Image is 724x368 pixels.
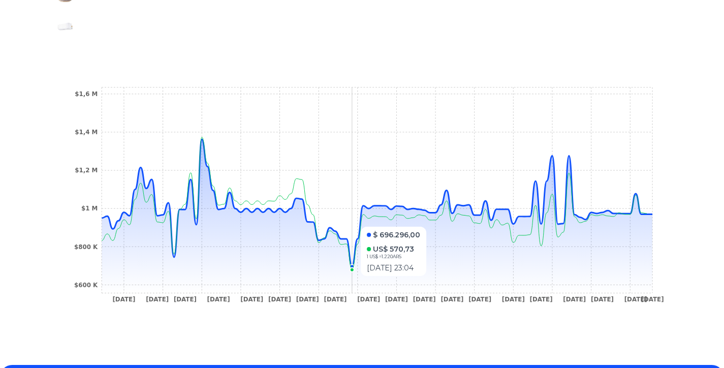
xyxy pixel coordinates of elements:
[146,296,169,303] tspan: [DATE]
[74,243,98,251] tspan: $800 K
[468,296,491,303] tspan: [DATE]
[502,296,525,303] tspan: [DATE]
[624,296,647,303] tspan: [DATE]
[174,296,197,303] tspan: [DATE]
[268,296,291,303] tspan: [DATE]
[641,296,664,303] tspan: [DATE]
[385,296,408,303] tspan: [DATE]
[530,296,553,303] tspan: [DATE]
[413,296,436,303] tspan: [DATE]
[440,296,463,303] tspan: [DATE]
[81,205,98,212] tspan: $1 M
[112,296,135,303] tspan: [DATE]
[207,296,230,303] tspan: [DATE]
[357,296,380,303] tspan: [DATE]
[296,296,319,303] tspan: [DATE]
[324,296,347,303] tspan: [DATE]
[75,90,98,98] tspan: $1,6 M
[591,296,614,303] tspan: [DATE]
[75,167,98,174] tspan: $1,2 M
[563,296,586,303] tspan: [DATE]
[240,296,263,303] tspan: [DATE]
[74,282,98,289] tspan: $600 K
[57,18,73,35] img: Aire acondicionado Philco Eco Plus split inverter frío/calor 3000 frigorías blanco 220V PHIN35HA3BN
[75,129,98,136] tspan: $1,4 M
